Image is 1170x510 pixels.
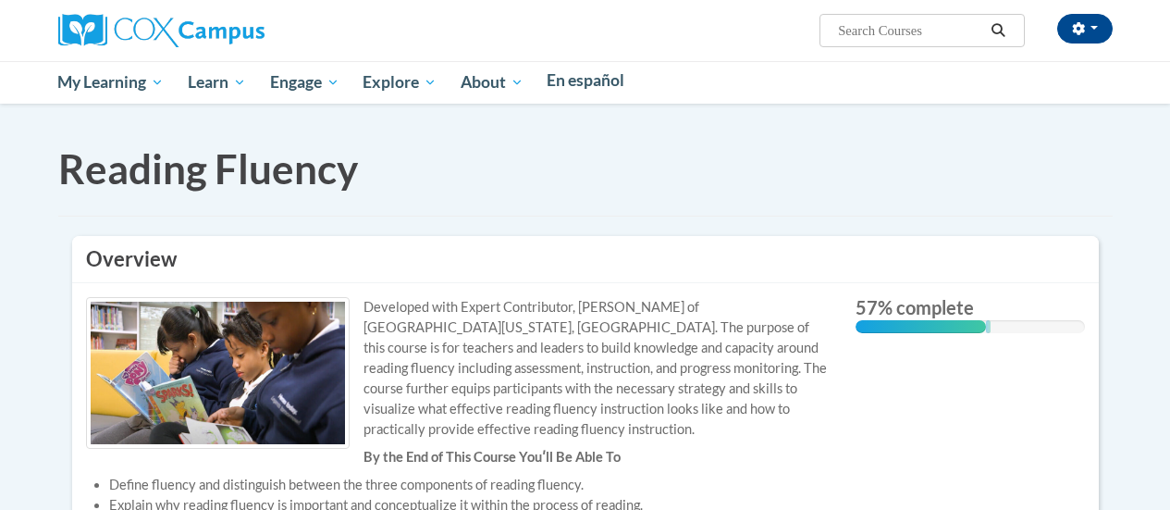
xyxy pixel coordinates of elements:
[984,19,1012,42] button: Search
[351,61,449,104] a: Explore
[72,449,843,466] h6: By the End of This Course Youʹll Be Able To
[990,24,1006,38] i: 
[58,144,358,193] span: Reading Fluency
[270,71,339,93] span: Engage
[449,61,536,104] a: About
[363,71,437,93] span: Explore
[258,61,351,104] a: Engage
[58,14,265,47] img: Cox Campus
[86,245,1085,274] h3: Overview
[1057,14,1113,44] button: Account Settings
[57,71,164,93] span: My Learning
[46,61,177,104] a: My Learning
[547,70,624,90] span: En español
[856,297,1085,317] label: 57% complete
[176,61,258,104] a: Learn
[986,320,991,333] div: 0.001%
[44,61,1127,104] div: Main menu
[856,320,986,333] div: 57% complete
[188,71,246,93] span: Learn
[836,19,984,42] input: Search Courses
[86,297,350,448] img: Course logo image
[461,71,523,93] span: About
[536,61,637,100] a: En español
[109,475,843,495] li: Define fluency and distinguish between the three components of reading fluency.
[58,21,265,37] a: Cox Campus
[86,297,829,440] div: Developed with Expert Contributor, [PERSON_NAME] of [GEOGRAPHIC_DATA][US_STATE], [GEOGRAPHIC_DATA...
